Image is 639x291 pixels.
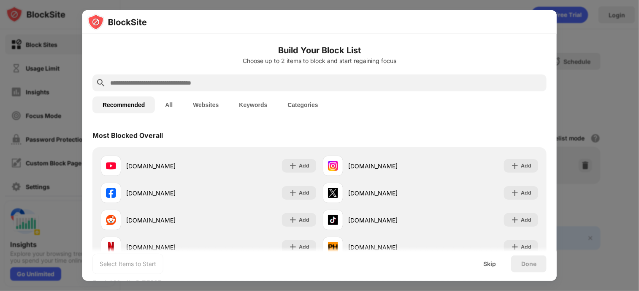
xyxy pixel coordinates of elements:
[126,216,208,225] div: [DOMAIN_NAME]
[92,58,547,64] div: Choose up to 2 items to block and start regaining focus
[126,189,208,198] div: [DOMAIN_NAME]
[328,242,338,252] img: favicons
[299,243,309,251] div: Add
[126,162,208,170] div: [DOMAIN_NAME]
[299,216,309,224] div: Add
[96,78,106,88] img: search.svg
[299,189,309,197] div: Add
[87,14,147,30] img: logo-blocksite.svg
[521,261,536,267] div: Done
[106,161,116,171] img: favicons
[126,243,208,252] div: [DOMAIN_NAME]
[106,188,116,198] img: favicons
[155,96,183,113] button: All
[521,189,531,197] div: Add
[348,162,431,170] div: [DOMAIN_NAME]
[183,96,229,113] button: Websites
[229,96,277,113] button: Keywords
[92,131,163,140] div: Most Blocked Overall
[521,216,531,224] div: Add
[92,96,155,113] button: Recommended
[106,242,116,252] img: favicons
[299,162,309,170] div: Add
[106,215,116,225] img: favicons
[328,161,338,171] img: favicons
[348,243,431,252] div: [DOMAIN_NAME]
[348,189,431,198] div: [DOMAIN_NAME]
[483,261,496,267] div: Skip
[277,96,328,113] button: Categories
[521,243,531,251] div: Add
[100,260,156,268] div: Select Items to Start
[521,162,531,170] div: Add
[328,188,338,198] img: favicons
[328,215,338,225] img: favicons
[348,216,431,225] div: [DOMAIN_NAME]
[92,44,547,57] h6: Build Your Block List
